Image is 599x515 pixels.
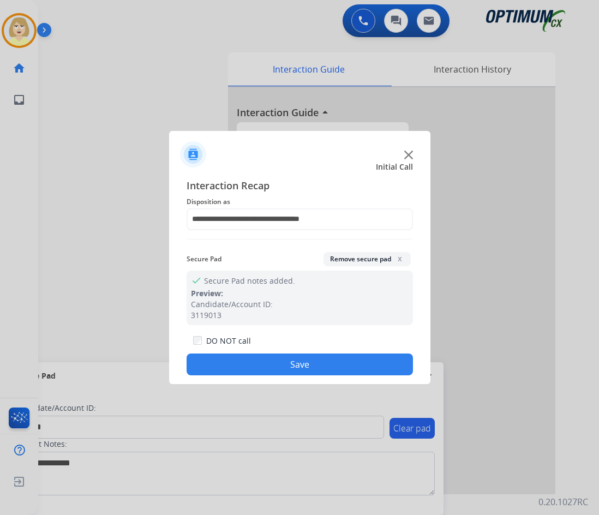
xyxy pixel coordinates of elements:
label: DO NOT call [206,336,251,346]
div: Secure Pad notes added. [187,271,413,325]
p: 0.20.1027RC [538,495,588,508]
span: x [396,254,404,263]
div: Candidate/Account ID: 3119013 [191,299,409,321]
span: Interaction Recap [187,178,413,195]
span: Preview: [191,288,223,298]
mat-icon: check [191,275,200,284]
span: Secure Pad [187,253,221,266]
button: Save [187,354,413,375]
span: Initial Call [376,161,413,172]
span: Disposition as [187,195,413,208]
img: contact-recap-line.svg [187,239,413,239]
img: contactIcon [180,141,206,167]
button: Remove secure padx [324,252,411,266]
